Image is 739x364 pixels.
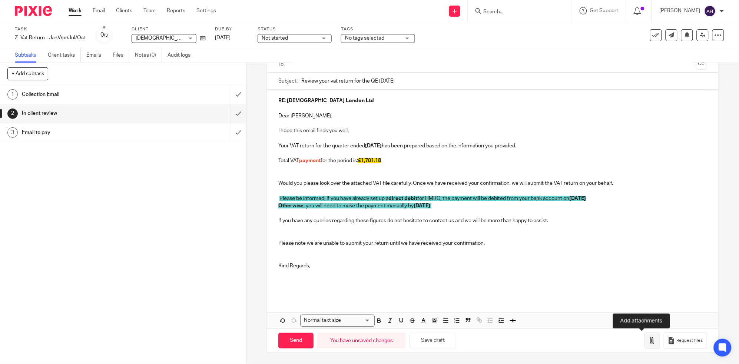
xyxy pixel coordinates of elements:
[278,203,304,208] span: Otherwise
[258,26,332,32] label: Status
[365,143,382,148] strong: [DATE]
[358,158,381,163] span: £1,701.18
[113,48,129,63] a: Files
[143,7,156,14] a: Team
[7,127,18,138] div: 3
[317,333,406,348] div: You have unsaved changes
[278,217,707,224] p: If you have any queries regarding these figures do not hesitate to contact us and we will be more...
[569,196,586,201] span: [DATE]
[278,333,314,349] input: Send
[664,333,707,349] button: Request files
[414,203,430,208] span: [DATE]
[345,36,384,41] span: No tags selected
[22,89,156,100] h1: Collection Email
[100,31,108,39] div: 0
[15,34,86,41] div: Z- Vat Return - Jan/Apr/Jul/Oct
[278,112,707,120] p: Dear [PERSON_NAME],
[167,7,185,14] a: Reports
[93,7,105,14] a: Email
[168,48,196,63] a: Audit logs
[483,9,550,16] input: Search
[135,48,162,63] a: Notes (0)
[132,26,206,32] label: Client
[278,157,707,164] p: Total VAT for the period is:
[299,158,321,163] span: payment
[279,196,388,201] span: Please be informed, If you have already set up a
[7,89,18,100] div: 1
[304,203,414,208] span: , you will need to make the payment manually by
[215,26,248,32] label: Due by
[136,36,219,41] span: [DEMOGRAPHIC_DATA] London Ltd
[278,60,286,68] label: To:
[7,108,18,119] div: 2
[278,127,707,134] p: I hope this email finds you well,
[388,196,417,201] span: direct debit
[278,98,374,103] strong: RE: [DEMOGRAPHIC_DATA] London Ltd
[7,67,48,80] button: + Add subtask
[116,7,132,14] a: Clients
[262,36,288,41] span: Not started
[301,315,375,326] div: Search for option
[86,48,107,63] a: Emails
[590,8,619,13] span: Get Support
[15,48,42,63] a: Subtasks
[677,338,703,344] span: Request files
[704,5,716,17] img: svg%3E
[69,7,82,14] a: Work
[196,7,216,14] a: Settings
[344,317,370,324] input: Search for option
[696,59,707,70] button: Cc
[48,48,81,63] a: Client tasks
[215,35,231,40] span: [DATE]
[15,6,52,16] img: Pixie
[15,26,86,32] label: Task
[278,240,707,247] p: Please note we are unable to submit your return until we have received your confirmation.
[410,333,456,349] button: Save draft
[22,127,156,138] h1: Email to pay
[22,108,156,119] h1: In client review
[278,180,707,187] p: Would you please look over the attached VAT file carefully. Once we have received your confirmati...
[302,317,343,324] span: Normal text size
[278,77,298,85] label: Subject:
[278,142,707,150] p: Your VAT return for the quarter ended has been prepared based on the information you provided.
[417,196,569,201] span: for HMRC, the payment will be debited from your bank account on
[660,7,700,14] p: [PERSON_NAME]
[278,262,707,270] p: Kind Regards,
[341,26,415,32] label: Tags
[104,33,108,37] small: /3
